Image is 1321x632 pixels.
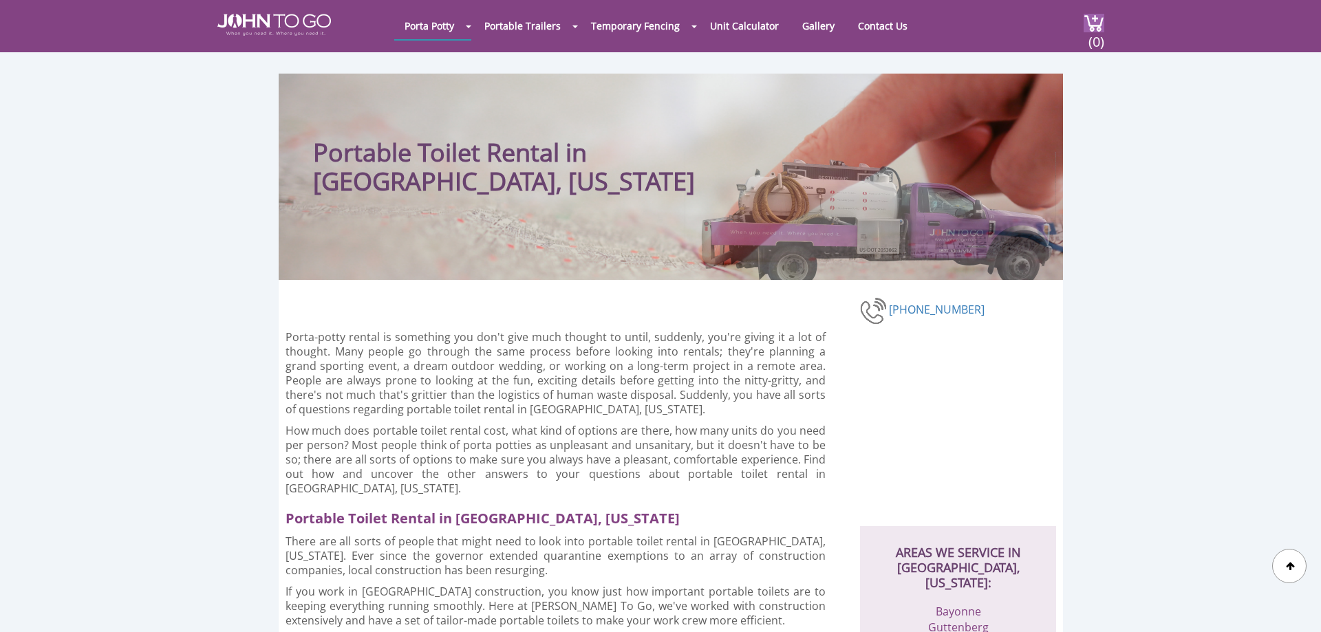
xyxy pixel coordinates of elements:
button: Live Chat [1266,577,1321,632]
a: Porta Potty [394,12,464,39]
img: phone-number [860,296,889,326]
img: cart a [1084,14,1104,32]
p: There are all sorts of people that might need to look into portable toilet rental in [GEOGRAPHIC_... [286,534,826,578]
h1: Portable Toilet Rental in [GEOGRAPHIC_DATA], [US_STATE] [313,101,757,196]
a: [PHONE_NUMBER] [889,302,985,317]
p: If you work in [GEOGRAPHIC_DATA] construction, you know just how important portable toilets are t... [286,585,826,628]
h2: AREAS WE SERVICE IN [GEOGRAPHIC_DATA], [US_STATE]: [874,526,1042,590]
h2: Portable Toilet Rental in [GEOGRAPHIC_DATA], [US_STATE] [286,503,837,527]
p: Porta-potty rental is something you don't give much thought to until, suddenly, you're giving it ... [286,330,826,417]
p: How much does portable toilet rental cost, what kind of options are there, how many units do you ... [286,424,826,496]
a: Bayonne [936,604,981,619]
span: (0) [1088,21,1104,51]
a: Temporary Fencing [581,12,690,39]
img: Truck [685,152,1056,280]
a: Contact Us [848,12,918,39]
img: JOHN to go [217,14,331,36]
a: Gallery [792,12,845,39]
a: Unit Calculator [700,12,789,39]
a: Portable Trailers [474,12,571,39]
